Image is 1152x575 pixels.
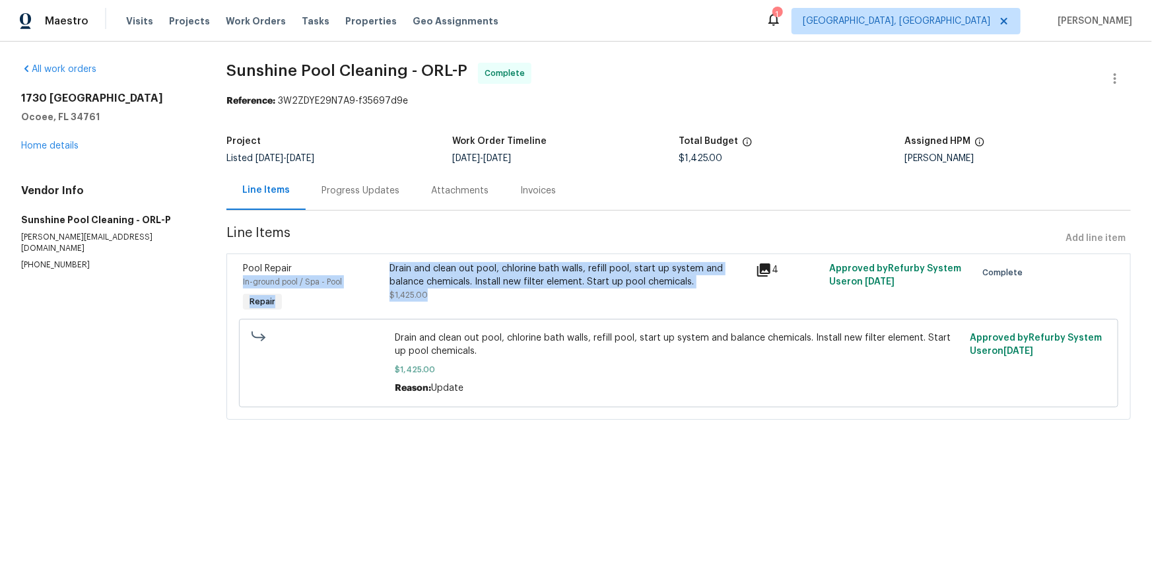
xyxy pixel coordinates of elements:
[452,137,547,146] h5: Work Order Timeline
[21,213,195,226] h5: Sunshine Pool Cleaning - ORL-P
[226,15,286,28] span: Work Orders
[226,154,314,163] span: Listed
[226,137,261,146] h5: Project
[226,63,467,79] span: Sunshine Pool Cleaning - ORL-P
[982,266,1028,279] span: Complete
[679,137,738,146] h5: Total Budget
[772,8,782,21] div: 1
[345,15,397,28] span: Properties
[21,232,195,254] p: [PERSON_NAME][EMAIL_ADDRESS][DOMAIN_NAME]
[395,331,963,358] span: Drain and clean out pool, chlorine bath walls, refill pool, start up system and balance chemicals...
[413,15,498,28] span: Geo Assignments
[452,154,480,163] span: [DATE]
[45,15,88,28] span: Maestro
[452,154,511,163] span: -
[21,184,195,197] h4: Vendor Info
[226,226,1060,251] span: Line Items
[243,264,292,273] span: Pool Repair
[974,137,985,154] span: The hpm assigned to this work order.
[904,154,1131,163] div: [PERSON_NAME]
[21,92,195,105] h2: 1730 [GEOGRAPHIC_DATA]
[395,363,963,376] span: $1,425.00
[803,15,990,28] span: [GEOGRAPHIC_DATA], [GEOGRAPHIC_DATA]
[390,291,428,299] span: $1,425.00
[431,184,489,197] div: Attachments
[226,96,275,106] b: Reference:
[255,154,283,163] span: [DATE]
[485,67,530,80] span: Complete
[21,65,96,74] a: All work orders
[21,259,195,271] p: [PHONE_NUMBER]
[322,184,399,197] div: Progress Updates
[169,15,210,28] span: Projects
[226,94,1131,108] div: 3W2ZDYE29N7A9-f35697d9e
[126,15,153,28] span: Visits
[756,262,821,278] div: 4
[904,137,970,146] h5: Assigned HPM
[302,17,329,26] span: Tasks
[21,110,195,123] h5: Ocoee, FL 34761
[483,154,511,163] span: [DATE]
[679,154,722,163] span: $1,425.00
[21,141,79,151] a: Home details
[865,277,895,287] span: [DATE]
[432,384,464,393] span: Update
[244,295,281,308] span: Repair
[970,333,1102,356] span: Approved by Refurby System User on
[520,184,556,197] div: Invoices
[242,184,290,197] div: Line Items
[395,384,432,393] span: Reason:
[243,278,342,286] span: In-ground pool / Spa - Pool
[829,264,961,287] span: Approved by Refurby System User on
[1052,15,1132,28] span: [PERSON_NAME]
[390,262,748,288] div: Drain and clean out pool, chlorine bath walls, refill pool, start up system and balance chemicals...
[1003,347,1033,356] span: [DATE]
[255,154,314,163] span: -
[287,154,314,163] span: [DATE]
[742,137,753,154] span: The total cost of line items that have been proposed by Opendoor. This sum includes line items th...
